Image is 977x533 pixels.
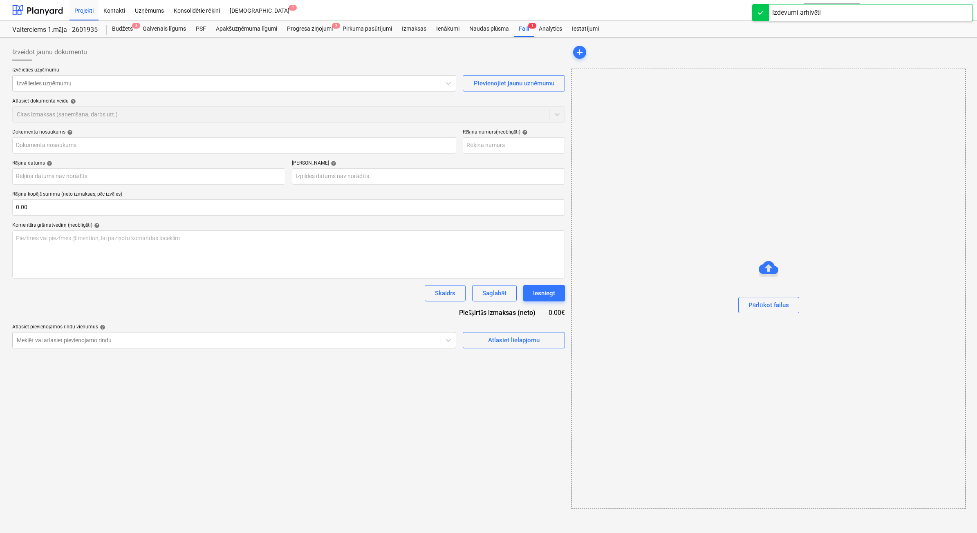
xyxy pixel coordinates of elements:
[514,21,534,37] div: Faili
[463,75,565,91] button: Pievienojiet jaunu uzņēmumu
[45,161,52,166] span: help
[107,21,138,37] a: Budžets8
[282,21,338,37] div: Progresa ziņojumi
[472,285,517,301] button: Saglabāt
[397,21,431,37] a: Izmaksas
[92,223,100,228] span: help
[12,168,285,185] input: Rēķina datums nav norādīts
[748,300,789,310] div: Pārlūkot failus
[292,160,565,167] div: [PERSON_NAME]
[474,78,555,89] div: Pievienojiet jaunu uzņēmumu
[65,129,73,135] span: help
[453,308,549,317] div: Piešķirtās izmaksas (neto)
[549,308,565,317] div: 0.00€
[488,335,540,346] div: Atlasiet lielapjomu
[534,21,567,37] a: Analytics
[12,67,456,75] p: Izvēlieties uzņēmumu
[107,21,138,37] div: Budžets
[520,129,528,135] span: help
[338,21,397,37] a: Pirkuma pasūtījumi
[571,69,966,509] div: Pārlūkot failus
[12,191,565,199] p: Rēķina kopējā summa (neto izmaksas, pēc izvēles)
[329,161,336,166] span: help
[12,137,456,154] input: Dokumenta nosaukums
[69,98,76,104] span: help
[12,129,456,136] div: Dokumenta nosaukums
[132,23,140,29] span: 8
[431,21,464,37] a: Ienākumi
[463,129,565,136] div: Rēķina numurs (neobligāti)
[12,324,456,330] div: Atlasiet pievienojamos rindu vienumus
[425,285,466,301] button: Skaidrs
[332,23,340,29] span: 2
[282,21,338,37] a: Progresa ziņojumi2
[98,324,105,330] span: help
[191,21,211,37] a: PSF
[567,21,604,37] a: Iestatījumi
[463,332,565,348] button: Atlasiet lielapjomu
[482,288,506,299] div: Saglabāt
[738,297,799,313] button: Pārlūkot failus
[12,98,565,105] div: Atlasiet dokumenta veidu
[575,47,585,57] span: add
[514,21,534,37] a: Faili1
[12,222,565,229] div: Komentārs grāmatvedim (neobligāti)
[772,8,821,18] div: Izdevumi arhivēti
[211,21,282,37] a: Apakšuzņēmuma līgumi
[12,47,87,57] span: Izveidot jaunu dokumentu
[533,288,555,299] div: Iesniegt
[523,285,565,301] button: Iesniegt
[12,160,285,167] div: Rēķina datums
[12,26,97,34] div: Valterciems 1.māja - 2601935
[292,168,565,185] input: Izpildes datums nav norādīts
[138,21,191,37] a: Galvenais līgums
[289,5,297,11] span: 1
[12,199,565,216] input: Rēķina kopējā summa (neto izmaksas, pēc izvēles)
[463,137,565,154] input: Rēķina numurs
[435,288,455,299] div: Skaidrs
[528,23,536,29] span: 1
[936,494,977,533] iframe: Chat Widget
[464,21,514,37] a: Naudas plūsma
